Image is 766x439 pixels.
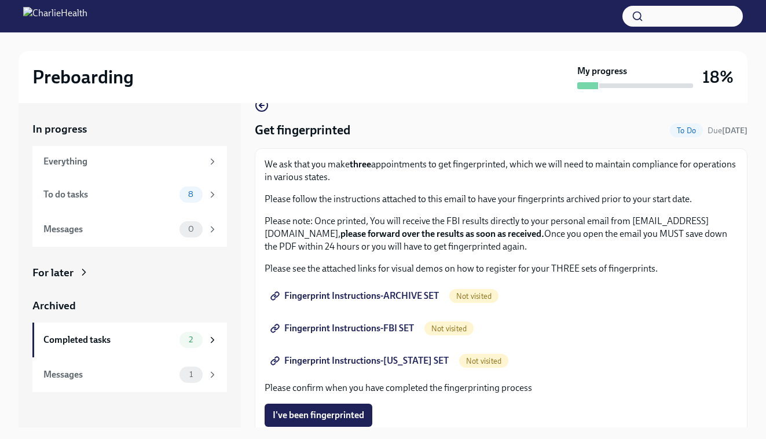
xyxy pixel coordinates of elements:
a: Completed tasks2 [32,323,227,357]
div: For later [32,265,74,280]
span: Fingerprint Instructions-ARCHIVE SET [273,290,439,302]
p: Please confirm when you have completed the fingerprinting process [265,382,738,394]
h4: Get fingerprinted [255,122,350,139]
a: Archived [32,298,227,313]
span: Not visited [424,324,474,333]
p: Please see the attached links for visual demos on how to register for your THREE sets of fingerpr... [265,262,738,275]
a: Fingerprint Instructions-[US_STATE] SET [265,349,457,372]
span: 8 [181,190,200,199]
a: In progress [32,122,227,137]
span: 2 [182,335,200,344]
a: Fingerprint Instructions-ARCHIVE SET [265,284,447,308]
p: Please note: Once printed, You will receive the FBI results directly to your personal email from ... [265,215,738,253]
a: Fingerprint Instructions-FBI SET [265,317,422,340]
div: Completed tasks [43,334,175,346]
div: Messages [43,368,175,381]
button: I've been fingerprinted [265,404,372,427]
span: I've been fingerprinted [273,409,364,421]
h3: 18% [702,67,734,87]
div: Everything [43,155,203,168]
span: 1 [182,370,200,379]
span: 0 [181,225,201,233]
span: Fingerprint Instructions-[US_STATE] SET [273,355,449,367]
strong: [DATE] [722,126,747,136]
div: Messages [43,223,175,236]
span: September 26th, 2025 08:00 [708,125,747,136]
p: Please follow the instructions attached to this email to have your fingerprints archived prior to... [265,193,738,206]
a: Messages0 [32,212,227,247]
p: We ask that you make appointments to get fingerprinted, which we will need to maintain compliance... [265,158,738,184]
img: CharlieHealth [23,7,87,25]
a: For later [32,265,227,280]
span: Due [708,126,747,136]
a: To do tasks8 [32,177,227,212]
div: To do tasks [43,188,175,201]
h2: Preboarding [32,65,134,89]
a: Everything [32,146,227,177]
strong: My progress [577,65,627,78]
strong: three [350,159,371,170]
span: Not visited [459,357,508,365]
a: Messages1 [32,357,227,392]
span: Not visited [449,292,499,301]
strong: please forward over the results as soon as received. [340,228,544,239]
span: To Do [670,126,703,135]
span: Fingerprint Instructions-FBI SET [273,323,414,334]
